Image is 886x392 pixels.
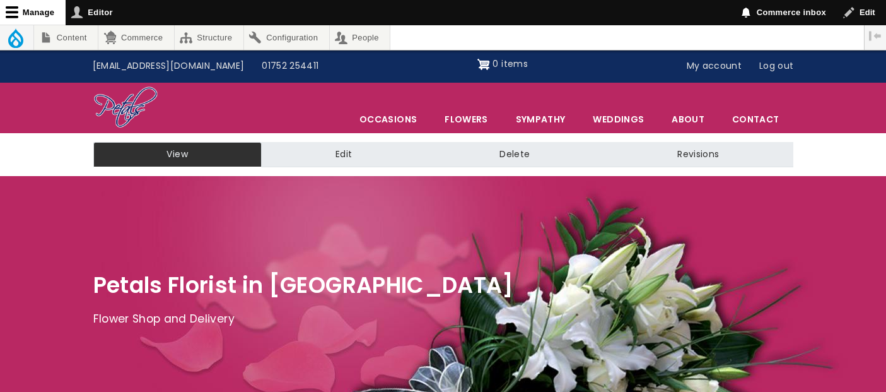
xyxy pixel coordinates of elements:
span: Petals Florist in [GEOGRAPHIC_DATA] [93,270,514,300]
p: Flower Shop and Delivery [93,310,793,329]
a: 01752 254411 [253,54,327,78]
a: Log out [750,54,802,78]
a: [EMAIL_ADDRESS][DOMAIN_NAME] [84,54,254,78]
a: Contact [719,106,792,133]
nav: Tabs [84,142,803,167]
a: Structure [175,25,243,50]
a: People [330,25,390,50]
a: About [658,106,718,133]
img: Shopping cart [477,54,490,74]
a: Configuration [244,25,329,50]
a: Edit [262,142,426,167]
span: Weddings [580,106,657,133]
a: Content [34,25,98,50]
button: Vertical orientation [865,25,886,47]
a: Revisions [603,142,793,167]
span: Occasions [346,106,430,133]
img: Home [93,86,158,130]
a: Sympathy [503,106,579,133]
a: Flowers [431,106,501,133]
a: My account [678,54,751,78]
span: 0 items [493,57,527,70]
a: View [93,142,262,167]
a: Shopping cart 0 items [477,54,528,74]
a: Delete [426,142,603,167]
a: Commerce [98,25,173,50]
